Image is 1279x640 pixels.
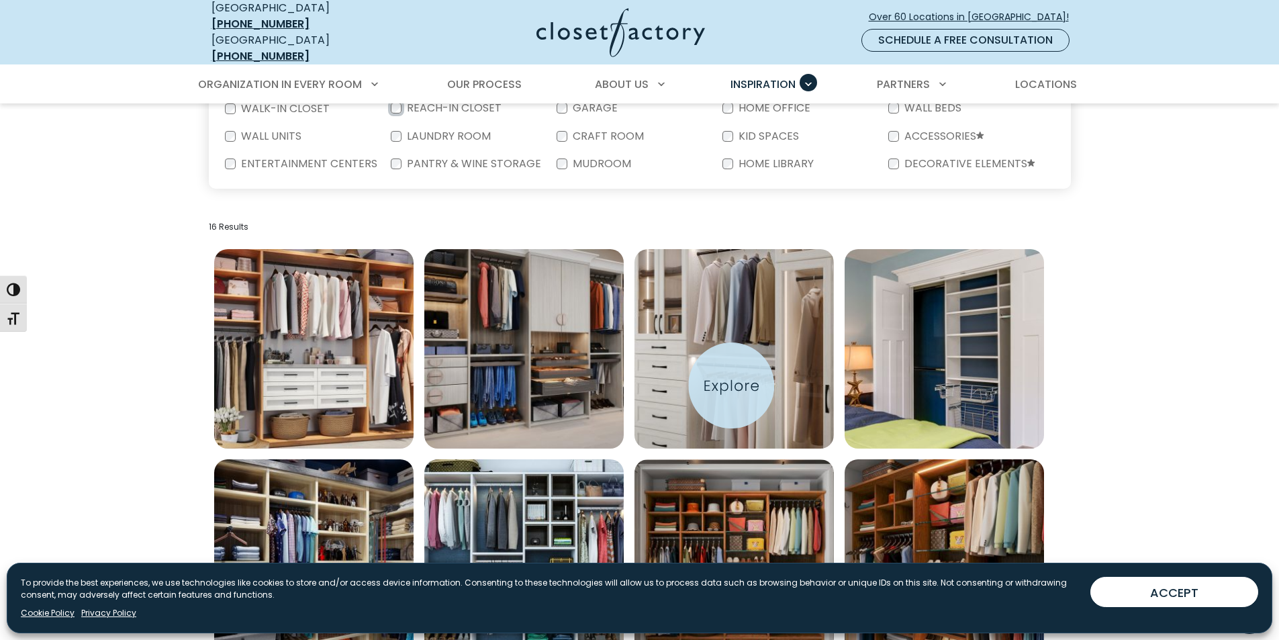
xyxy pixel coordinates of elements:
[211,16,310,32] a: [PHONE_NUMBER]
[733,158,816,169] label: Home Library
[236,131,304,142] label: Wall Units
[81,607,136,619] a: Privacy Policy
[401,131,493,142] label: Laundry Room
[845,249,1044,449] img: Reach-in closet with pull out wire baskets and dual hanging rods.
[447,77,522,92] span: Our Process
[211,32,406,64] div: [GEOGRAPHIC_DATA]
[1090,577,1258,607] button: ACCEPT
[861,29,1070,52] a: Schedule a Free Consultation
[634,249,834,449] a: Open inspiration gallery to preview enlarged image
[214,249,414,449] a: Open inspiration gallery to preview enlarged image
[733,131,802,142] label: Kid Spaces
[401,103,504,113] label: Reach-In Closet
[869,10,1080,24] span: Over 60 Locations in [GEOGRAPHIC_DATA]!
[899,158,1038,170] label: Decorative Elements
[567,131,647,142] label: Craft Room
[401,158,544,169] label: Pantry & Wine Storage
[634,249,834,449] img: Reach-in closet with elegant white wood cabinetry, LED lighting, and pull-out shoe storage and do...
[189,66,1091,103] nav: Primary Menu
[845,249,1044,449] a: Open inspiration gallery to preview enlarged image
[236,158,380,169] label: Entertainment Centers
[236,103,332,114] label: Walk-In Closet
[198,77,362,92] span: Organization in Every Room
[424,249,624,449] a: Open inspiration gallery to preview enlarged image
[595,77,649,92] span: About Us
[211,48,310,64] a: [PHONE_NUMBER]
[214,249,414,449] img: Reach-in closet with Two-tone system with Rustic Cherry structure and White Shaker drawer fronts....
[21,577,1080,601] p: To provide the best experiences, we use technologies like cookies to store and/or access device i...
[424,249,624,449] img: Custom reach-in closet with pant hangers, custom cabinets and drawers
[730,77,796,92] span: Inspiration
[536,8,705,57] img: Closet Factory Logo
[899,131,987,142] label: Accessories
[567,103,620,113] label: Garage
[209,221,1071,233] p: 16 Results
[899,103,964,113] label: Wall Beds
[733,103,813,113] label: Home Office
[1015,77,1077,92] span: Locations
[868,5,1080,29] a: Over 60 Locations in [GEOGRAPHIC_DATA]!
[877,77,930,92] span: Partners
[567,158,634,169] label: Mudroom
[21,607,75,619] a: Cookie Policy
